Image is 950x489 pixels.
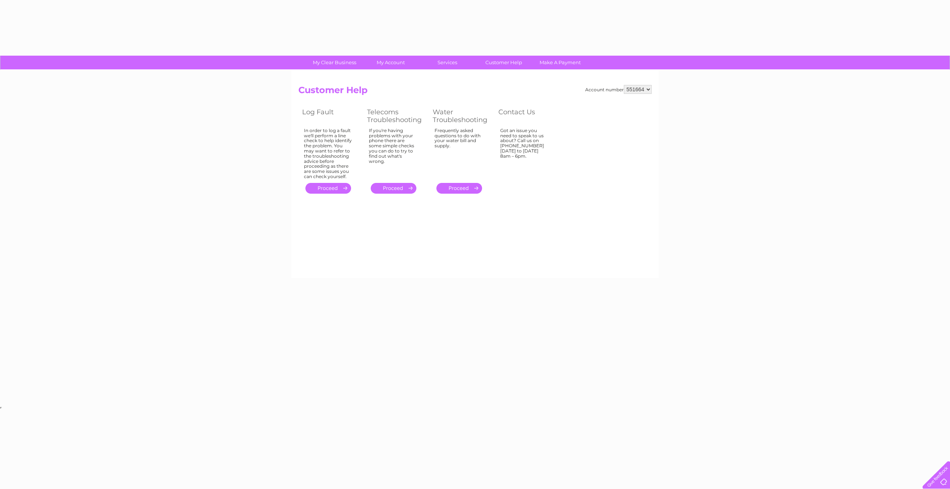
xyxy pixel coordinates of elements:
[435,128,484,176] div: Frequently asked questions to do with your water bill and supply.
[585,85,652,94] div: Account number
[530,56,591,69] a: Make A Payment
[371,183,416,194] a: .
[500,128,548,176] div: Got an issue you need to speak to us about? Call us on [PHONE_NUMBER] [DATE] to [DATE] 8am – 6pm.
[363,106,429,126] th: Telecoms Troubleshooting
[298,106,363,126] th: Log Fault
[436,183,482,194] a: .
[495,106,560,126] th: Contact Us
[429,106,495,126] th: Water Troubleshooting
[417,56,478,69] a: Services
[304,56,365,69] a: My Clear Business
[305,183,351,194] a: .
[304,128,352,179] div: In order to log a fault we'll perform a line check to help identify the problem. You may want to ...
[369,128,418,176] div: If you're having problems with your phone there are some simple checks you can do to try to find ...
[360,56,422,69] a: My Account
[473,56,534,69] a: Customer Help
[298,85,652,99] h2: Customer Help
